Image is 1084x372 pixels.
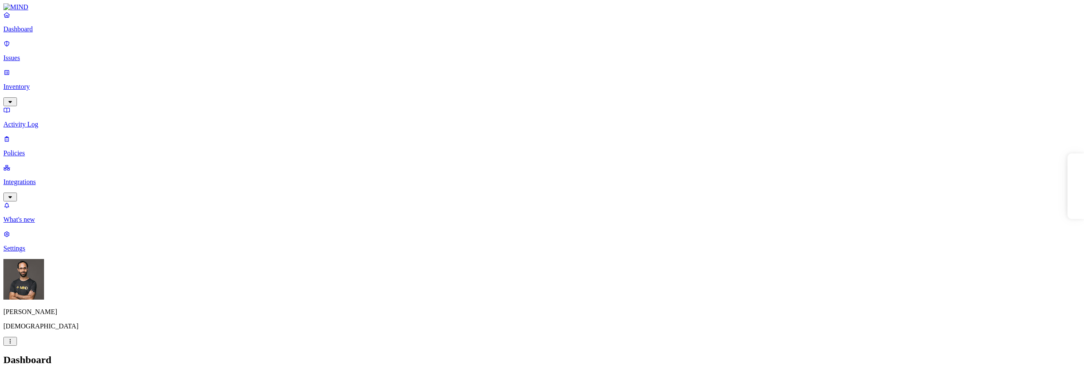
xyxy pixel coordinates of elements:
a: Settings [3,230,1081,252]
h2: Dashboard [3,354,1081,366]
img: MIND [3,3,28,11]
p: [DEMOGRAPHIC_DATA] [3,322,1081,330]
p: Settings [3,245,1081,252]
a: Issues [3,40,1081,62]
p: Issues [3,54,1081,62]
p: Policies [3,149,1081,157]
a: Dashboard [3,11,1081,33]
p: Inventory [3,83,1081,91]
a: Integrations [3,164,1081,200]
p: Dashboard [3,25,1081,33]
a: Inventory [3,69,1081,105]
p: What's new [3,216,1081,223]
p: Activity Log [3,121,1081,128]
a: Activity Log [3,106,1081,128]
a: MIND [3,3,1081,11]
a: What's new [3,201,1081,223]
p: Integrations [3,178,1081,186]
img: Ohad Abarbanel [3,259,44,300]
a: Policies [3,135,1081,157]
p: [PERSON_NAME] [3,308,1081,316]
